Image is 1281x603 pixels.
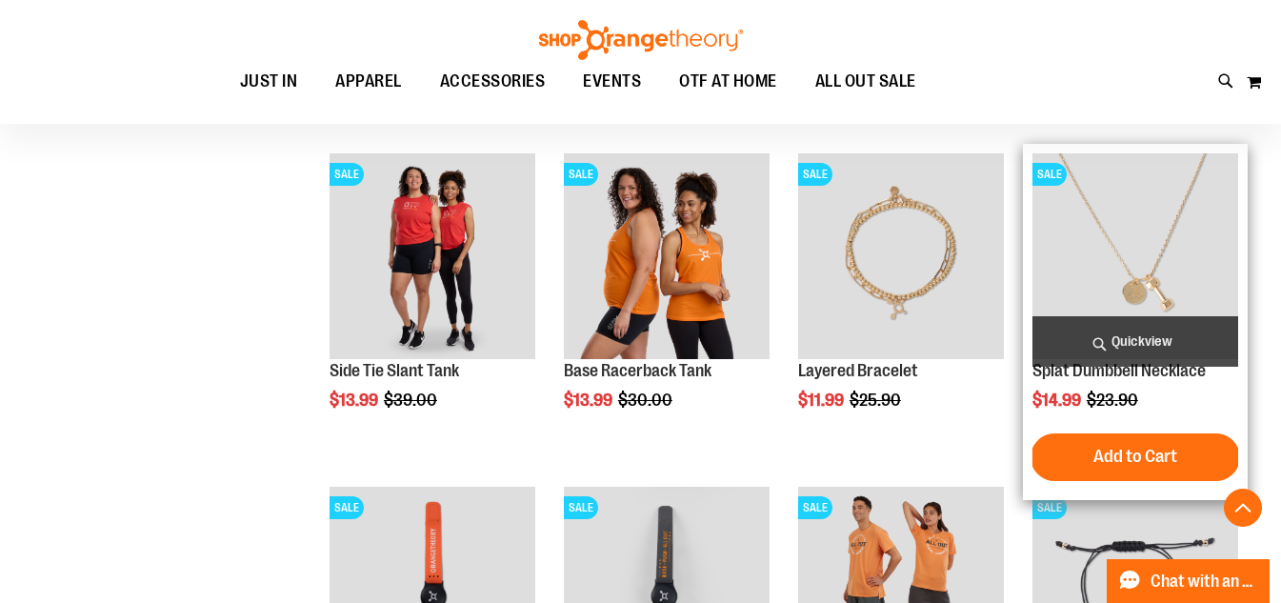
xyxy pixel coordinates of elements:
[564,391,615,410] span: $13.99
[384,391,440,410] span: $39.00
[1032,153,1238,359] img: Front facing view of plus Necklace - Gold
[1023,144,1248,500] div: product
[564,361,711,380] a: Base Racerback Tank
[1032,153,1238,362] a: Front facing view of plus Necklace - GoldSALE
[1032,496,1067,519] span: SALE
[815,60,916,103] span: ALL OUT SALE
[440,60,546,103] span: ACCESSORIES
[564,163,598,186] span: SALE
[798,391,847,410] span: $11.99
[1224,489,1262,527] button: Back To Top
[330,153,535,359] img: Side Tie Slant Tank
[1031,433,1240,481] button: Add to Cart
[798,496,832,519] span: SALE
[618,391,675,410] span: $30.00
[798,361,918,380] a: Layered Bracelet
[1093,446,1177,467] span: Add to Cart
[1087,391,1141,410] span: $23.90
[320,144,545,458] div: product
[330,361,459,380] a: Side Tie Slant Tank
[564,496,598,519] span: SALE
[330,163,364,186] span: SALE
[1107,559,1271,603] button: Chat with an Expert
[798,153,1004,359] img: Layered Bracelet
[850,391,904,410] span: $25.90
[330,153,535,362] a: Side Tie Slant TankSALE
[789,144,1013,458] div: product
[1032,361,1206,380] a: Splat Dumbbell Necklace
[330,496,364,519] span: SALE
[798,163,832,186] span: SALE
[1032,163,1067,186] span: SALE
[330,391,381,410] span: $13.99
[564,153,770,359] img: Base Racerback Tank
[564,153,770,362] a: Base Racerback TankSALE
[798,153,1004,362] a: Layered BraceletSALE
[679,60,777,103] span: OTF AT HOME
[536,20,746,60] img: Shop Orangetheory
[583,60,641,103] span: EVENTS
[554,144,779,458] div: product
[1032,391,1084,410] span: $14.99
[1151,573,1258,591] span: Chat with an Expert
[1032,316,1238,367] a: Quickview
[335,60,402,103] span: APPAREL
[240,60,298,103] span: JUST IN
